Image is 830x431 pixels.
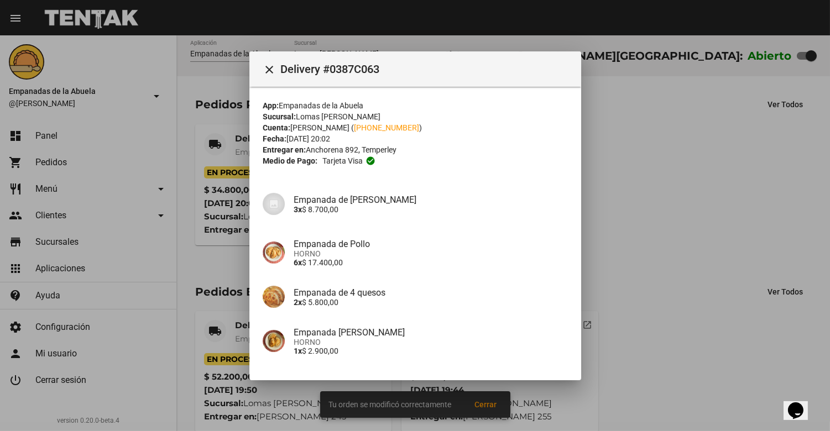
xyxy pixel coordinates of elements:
span: Delivery #0387C063 [280,60,572,78]
b: 1x [294,346,302,355]
strong: Sucursal: [263,112,296,121]
b: 3x [294,204,302,213]
strong: App: [263,101,279,110]
h4: Empanada de 4 quesos [294,287,568,297]
img: f753fea7-0f09-41b3-9a9e-ddb84fc3b359.jpg [263,330,285,352]
b: 6x [294,257,302,266]
p: $ 2.900,00 [294,346,568,355]
strong: Entregar en: [263,145,306,154]
p: $ 17.400,00 [294,257,568,266]
h4: Empanada de Pollo [294,238,568,249]
h4: Empanada de [PERSON_NAME] [294,194,568,204]
img: 07c47add-75b0-4ce5-9aba-194f44787723.jpg [263,193,285,215]
strong: Cuenta: [263,123,290,132]
img: 363ca94e-5ed4-4755-8df0-ca7d50f4a994.jpg [263,286,285,308]
span: Tarjeta visa [322,155,362,166]
strong: Medio de Pago: [263,155,317,166]
button: Cerrar [258,58,280,80]
div: [DATE] 20:02 [263,133,568,144]
div: Empanadas de la Abuela [263,100,568,111]
div: Anchorena 892, Temperley [263,144,568,155]
h4: Empanada [PERSON_NAME] [294,327,568,337]
mat-icon: Cerrar [263,63,276,76]
p: $ 5.800,00 [294,297,568,306]
mat-icon: check_circle [365,156,375,166]
span: HORNO [294,337,568,346]
img: 10349b5f-e677-4e10-aec3-c36b893dfd64.jpg [263,241,285,264]
div: Lomas [PERSON_NAME] [263,111,568,122]
strong: Fecha: [263,134,286,143]
span: HORNO [294,249,568,257]
p: $ 8.700,00 [294,204,568,213]
iframe: chat widget [784,387,819,420]
a: [PHONE_NUMBER] [354,123,419,132]
div: [PERSON_NAME] ( ) [263,122,568,133]
b: 2x [294,297,302,306]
